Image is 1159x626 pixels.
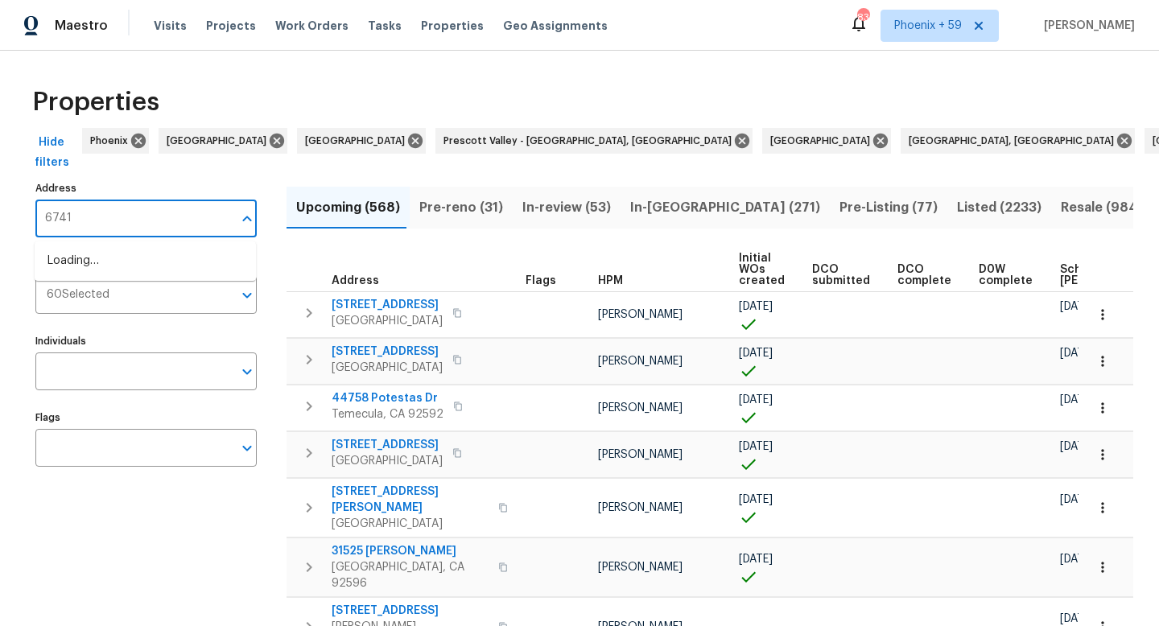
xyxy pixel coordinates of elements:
[332,297,443,313] span: [STREET_ADDRESS]
[159,128,287,154] div: [GEOGRAPHIC_DATA]
[35,336,257,346] label: Individuals
[90,133,134,149] span: Phoenix
[1060,613,1094,624] span: [DATE]
[332,516,489,532] span: [GEOGRAPHIC_DATA]
[503,18,608,34] span: Geo Assignments
[443,133,738,149] span: Prescott Valley - [GEOGRAPHIC_DATA], [GEOGRAPHIC_DATA]
[598,449,683,460] span: [PERSON_NAME]
[839,196,938,219] span: Pre-Listing (77)
[1060,441,1094,452] span: [DATE]
[957,196,1041,219] span: Listed (2233)
[275,18,349,34] span: Work Orders
[739,494,773,505] span: [DATE]
[332,360,443,376] span: [GEOGRAPHIC_DATA]
[236,437,258,459] button: Open
[332,603,489,619] span: [STREET_ADDRESS]
[739,253,785,286] span: Initial WOs created
[332,543,489,559] span: 31525 [PERSON_NAME]
[35,200,233,237] input: Search ...
[332,559,489,591] span: [GEOGRAPHIC_DATA], CA 92596
[332,453,443,469] span: [GEOGRAPHIC_DATA]
[167,133,273,149] span: [GEOGRAPHIC_DATA]
[332,484,489,516] span: [STREET_ADDRESS][PERSON_NAME]
[762,128,891,154] div: [GEOGRAPHIC_DATA]
[857,10,868,26] div: 838
[35,241,256,281] div: Loading…
[522,196,611,219] span: In-review (53)
[894,18,962,34] span: Phoenix + 59
[35,183,257,193] label: Address
[236,360,258,383] button: Open
[1060,264,1151,286] span: Scheduled [PERSON_NAME]
[1060,494,1094,505] span: [DATE]
[35,413,257,422] label: Flags
[82,128,149,154] div: Phoenix
[598,502,683,513] span: [PERSON_NAME]
[236,284,258,307] button: Open
[332,406,443,422] span: Temecula, CA 92592
[598,562,683,573] span: [PERSON_NAME]
[630,196,820,219] span: In-[GEOGRAPHIC_DATA] (271)
[901,128,1135,154] div: [GEOGRAPHIC_DATA], [GEOGRAPHIC_DATA]
[1060,394,1094,406] span: [DATE]
[305,133,411,149] span: [GEOGRAPHIC_DATA]
[1060,554,1094,565] span: [DATE]
[909,133,1120,149] span: [GEOGRAPHIC_DATA], [GEOGRAPHIC_DATA]
[1061,196,1143,219] span: Resale (984)
[32,94,159,110] span: Properties
[435,128,753,154] div: Prescott Valley - [GEOGRAPHIC_DATA], [GEOGRAPHIC_DATA]
[739,554,773,565] span: [DATE]
[419,196,503,219] span: Pre-reno (31)
[55,18,108,34] span: Maestro
[47,288,109,302] span: 60 Selected
[526,275,556,286] span: Flags
[770,133,876,149] span: [GEOGRAPHIC_DATA]
[598,402,683,414] span: [PERSON_NAME]
[739,348,773,359] span: [DATE]
[332,275,379,286] span: Address
[296,196,400,219] span: Upcoming (568)
[154,18,187,34] span: Visits
[368,20,402,31] span: Tasks
[421,18,484,34] span: Properties
[297,128,426,154] div: [GEOGRAPHIC_DATA]
[1060,301,1094,312] span: [DATE]
[1060,348,1094,359] span: [DATE]
[236,208,258,230] button: Close
[26,128,77,177] button: Hide filters
[206,18,256,34] span: Projects
[739,301,773,312] span: [DATE]
[1037,18,1135,34] span: [PERSON_NAME]
[32,133,71,172] span: Hide filters
[332,437,443,453] span: [STREET_ADDRESS]
[897,264,951,286] span: DCO complete
[332,313,443,329] span: [GEOGRAPHIC_DATA]
[598,309,683,320] span: [PERSON_NAME]
[812,264,870,286] span: DCO submitted
[598,275,623,286] span: HPM
[332,390,443,406] span: 44758 Potestas Dr
[979,264,1033,286] span: D0W complete
[332,344,443,360] span: [STREET_ADDRESS]
[739,394,773,406] span: [DATE]
[739,441,773,452] span: [DATE]
[598,356,683,367] span: [PERSON_NAME]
